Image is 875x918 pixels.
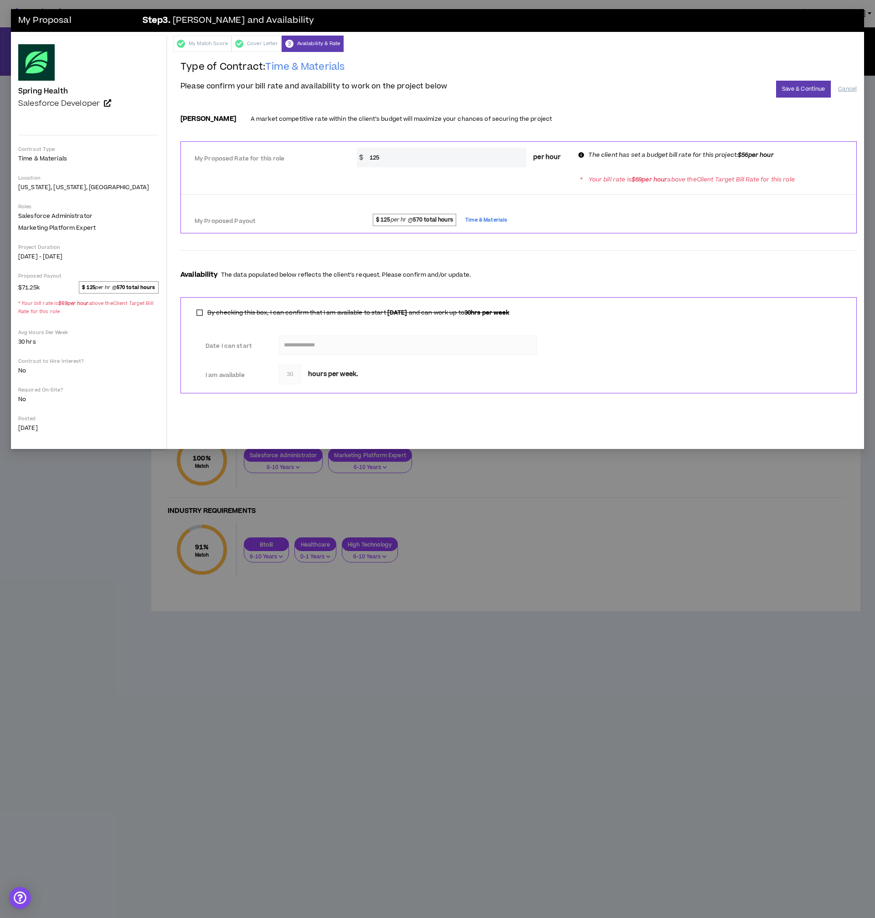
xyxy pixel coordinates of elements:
[18,366,159,375] p: No
[18,395,159,403] p: No
[18,282,40,293] span: $71.25k
[18,298,159,317] span: * Your bill rate is above the Client Target Bill Rate for this role
[376,216,391,224] strong: $ 125
[18,358,159,365] p: Contract to Hire Interest?
[18,11,137,30] h3: My Proposal
[251,115,552,124] p: A market competitive rate within the client’s budget will maximize your chances of securing the p...
[18,212,93,220] span: Salesforce Administrator
[206,338,258,354] label: Date I can start
[357,148,365,167] span: $
[18,155,159,163] p: Time & Materials
[221,271,471,279] p: The data populated below reflects the client’s request. Please confirm and/or update.
[82,284,95,291] strong: $ 125
[465,215,507,225] span: Time & Materials
[308,370,358,379] span: hours per week.
[180,61,857,81] h2: Type of Contract:
[18,415,159,422] p: Posted
[180,81,447,92] span: Please confirm your bill rate and availability to work on the project below
[18,224,96,232] span: Marketing Platform Expert
[18,424,159,432] p: [DATE]
[18,253,159,261] p: [DATE] - [DATE]
[413,216,453,224] strong: 570 total hours
[173,36,232,52] div: My Match Score
[18,273,159,279] p: Proposed Payout
[838,81,857,97] button: Cancel
[533,153,561,162] span: per hour
[776,81,831,98] button: Save & Continue
[18,98,100,109] span: Salesforce Developer
[206,367,258,383] label: I am available
[265,60,345,73] span: Time & Materials
[180,271,217,279] h3: Availability
[173,14,314,27] span: [PERSON_NAME] and Availability
[18,87,68,95] h4: Spring Health
[386,309,409,317] b: [DATE]
[588,151,773,160] p: The client has set a budget bill rate for this project:
[207,309,510,317] span: By checking this box, I can confirm that I am available to start and can work up to
[18,183,159,191] p: [US_STATE], [US_STATE], [GEOGRAPHIC_DATA]
[180,115,236,123] h3: [PERSON_NAME]
[18,146,159,153] p: Contract Type
[18,387,159,393] p: Required On-Site?
[738,151,774,159] b: $56 per hour
[79,281,159,293] span: per hr @
[373,214,457,226] span: per hr @
[232,36,282,52] div: Cover Letter
[18,244,159,251] p: Project Duration
[632,175,668,184] strong: $ 69 per hour
[589,175,795,184] p: Your bill rate is above the Client Target Bill Rate for this role
[58,300,88,307] strong: $ 69 per hour
[18,329,159,336] p: Avg Hours Per Week
[18,338,159,346] p: 30 hrs
[117,284,155,291] strong: 570 total hours
[464,309,510,317] b: 30 hrs per week
[143,14,170,27] b: Step 3 .
[9,887,31,909] div: Open Intercom Messenger
[195,213,336,229] label: My Proposed Payout
[18,99,159,108] a: Salesforce Developer
[18,175,159,181] p: Location
[18,203,159,210] p: Roles
[195,151,336,167] label: My Proposed Rate for this role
